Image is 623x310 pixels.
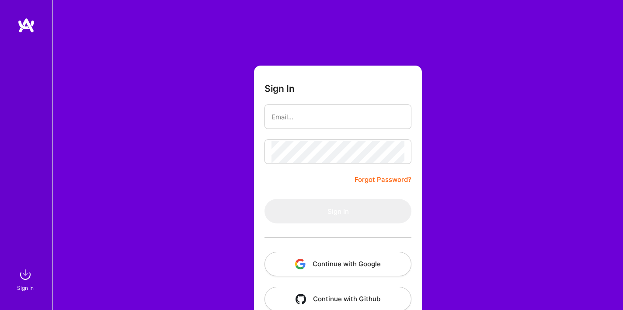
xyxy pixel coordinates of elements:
div: Sign In [17,283,34,293]
img: logo [17,17,35,33]
a: Forgot Password? [355,174,411,185]
img: icon [295,259,306,269]
img: icon [296,294,306,304]
img: sign in [17,266,34,283]
button: Continue with Google [265,252,411,276]
button: Sign In [265,199,411,223]
input: Email... [271,106,404,128]
a: sign inSign In [18,266,34,293]
h3: Sign In [265,83,295,94]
